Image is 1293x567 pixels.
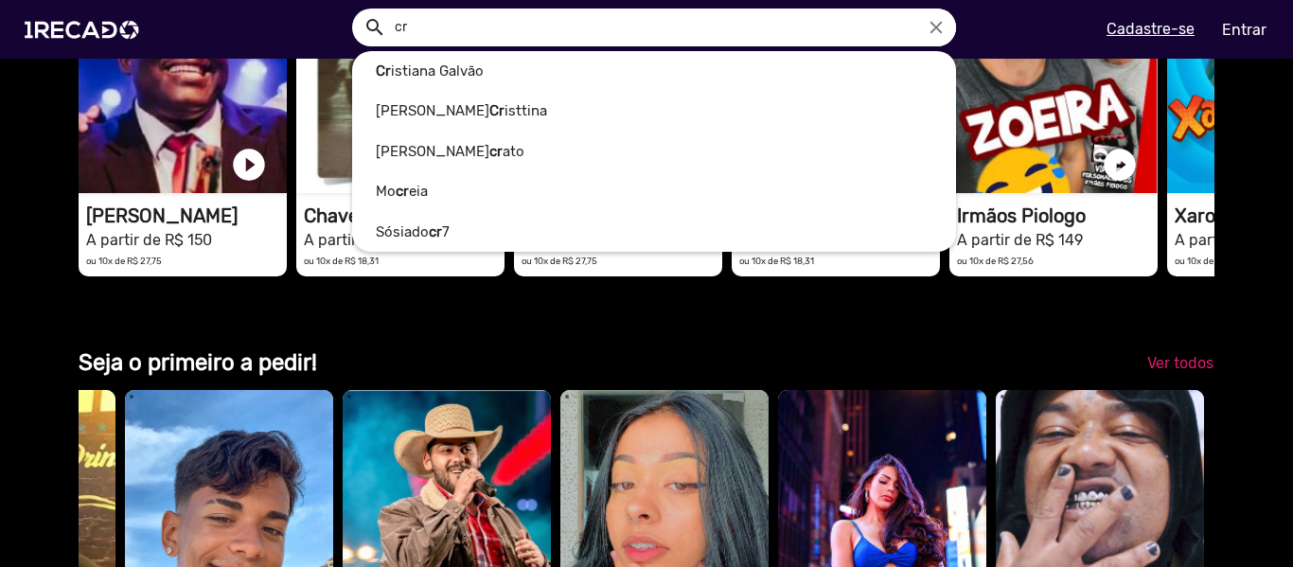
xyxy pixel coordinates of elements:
[352,171,956,212] a: Mo eia
[926,17,947,38] i: close
[376,62,391,80] b: Cr
[352,91,956,132] a: [PERSON_NAME] isttina
[381,9,956,46] input: Pesquisar...
[352,132,956,172] a: [PERSON_NAME] ato
[429,223,442,240] b: cr
[352,51,956,92] a: istiana Galvão
[357,9,390,43] button: Example home icon
[489,143,503,160] b: cr
[352,212,956,253] a: Sósiado 7
[363,16,386,39] mat-icon: Example home icon
[396,183,409,200] b: cr
[489,102,505,119] b: Cr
